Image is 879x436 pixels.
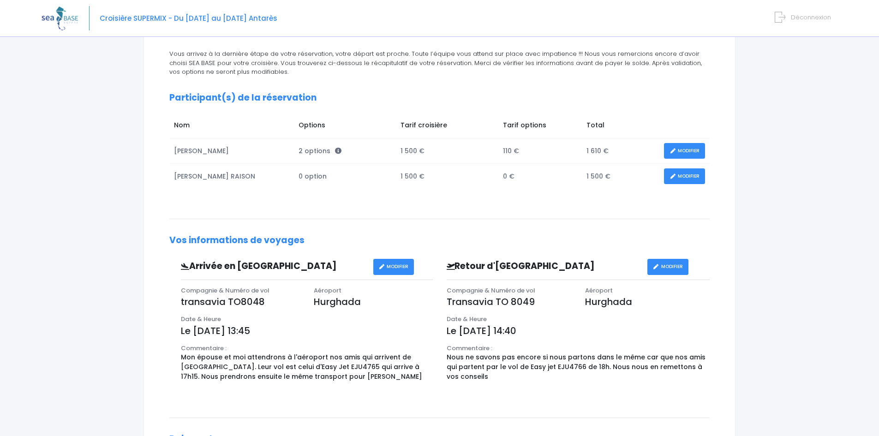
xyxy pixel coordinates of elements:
span: Date & Heure [181,315,221,323]
td: Tarif croisière [396,116,498,138]
td: Total [582,116,659,138]
td: Nom [169,116,294,138]
p: Le [DATE] 14:40 [447,324,710,338]
span: Compagnie & Numéro de vol [181,286,269,295]
h3: Arrivée en [GEOGRAPHIC_DATA] [174,261,373,272]
span: Aéroport [585,286,613,295]
td: [PERSON_NAME] RAISON [169,164,294,189]
h2: Participant(s) de la réservation [169,93,710,103]
td: 0 € [498,164,582,189]
p: Le [DATE] 13:45 [181,324,433,338]
p: Hurghada [585,295,710,309]
a: MODIFIER [647,259,688,275]
td: 110 € [498,138,582,164]
a: MODIFIER [664,168,705,185]
h3: Retour d'[GEOGRAPHIC_DATA] [440,261,647,272]
span: Commentaire : [181,344,227,352]
p: Nous ne savons pas encore si nous partons dans le même car que nos amis qui partent par le vol de... [447,352,710,382]
td: Options [294,116,396,138]
td: 1 500 € [396,138,498,164]
a: MODIFIER [373,259,414,275]
td: [PERSON_NAME] [169,138,294,164]
p: Hurghada [314,295,433,309]
span: 2 options [299,146,341,155]
span: Vous arrivez à la dernière étape de votre réservation, votre départ est proche. Toute l’équipe vo... [169,49,702,76]
span: Croisière SUPERMIX - Du [DATE] au [DATE] Antarès [100,13,277,23]
td: 1 610 € [582,138,659,164]
span: Date & Heure [447,315,487,323]
h2: Vos informations de voyages [169,235,710,246]
td: Tarif options [498,116,582,138]
span: Déconnexion [791,13,831,22]
span: Commentaire : [447,344,492,352]
span: Compagnie & Numéro de vol [447,286,535,295]
span: 0 option [299,172,327,181]
span: Aéroport [314,286,341,295]
td: 1 500 € [396,164,498,189]
a: MODIFIER [664,143,705,159]
p: Mon épouse et moi attendrons à l'aéroport nos amis qui arrivent de [GEOGRAPHIC_DATA]. Leur vol es... [181,352,433,382]
p: Transavia TO 8049 [447,295,571,309]
td: 1 500 € [582,164,659,189]
p: transavia TO8048 [181,295,300,309]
